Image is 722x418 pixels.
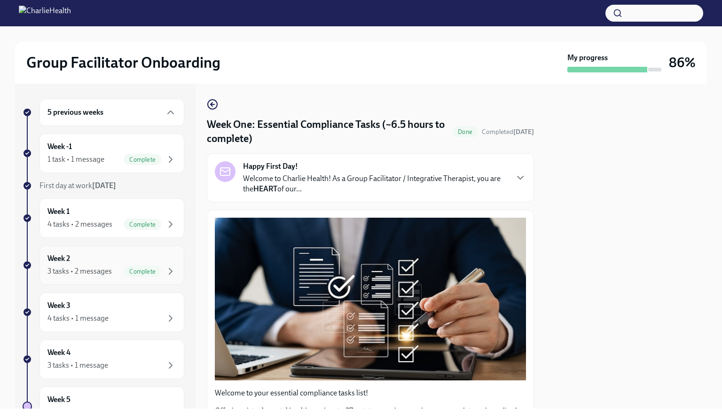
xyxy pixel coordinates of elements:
[253,184,277,193] strong: HEART
[39,99,184,126] div: 5 previous weeks
[47,360,108,371] div: 3 tasks • 1 message
[124,221,161,228] span: Complete
[92,181,116,190] strong: [DATE]
[23,339,184,379] a: Week 43 tasks • 1 message
[669,54,696,71] h3: 86%
[47,142,72,152] h6: Week -1
[47,206,70,217] h6: Week 1
[47,300,71,311] h6: Week 3
[124,268,161,275] span: Complete
[47,394,71,405] h6: Week 5
[207,118,448,146] h4: Week One: Essential Compliance Tasks (~6.5 hours to complete)
[567,53,608,63] strong: My progress
[23,181,184,191] a: First day at work[DATE]
[47,407,69,418] div: 2 tasks
[39,181,116,190] span: First day at work
[47,219,112,229] div: 4 tasks • 2 messages
[23,134,184,173] a: Week -11 task • 1 messageComplete
[513,128,534,136] strong: [DATE]
[23,198,184,238] a: Week 14 tasks • 2 messagesComplete
[47,266,112,276] div: 3 tasks • 2 messages
[26,53,220,72] h2: Group Facilitator Onboarding
[47,154,104,165] div: 1 task • 1 message
[215,388,526,398] p: Welcome to your essential compliance tasks list!
[23,292,184,332] a: Week 34 tasks • 1 message
[215,218,526,380] button: Zoom image
[243,174,507,194] p: Welcome to Charlie Health! As a Group Facilitator / Integrative Therapist, you are the of our...
[124,156,161,163] span: Complete
[482,128,534,136] span: Completed
[19,6,71,21] img: CharlieHealth
[482,127,534,136] span: September 9th, 2025 05:54
[23,245,184,285] a: Week 23 tasks • 2 messagesComplete
[243,161,298,172] strong: Happy First Day!
[47,313,109,323] div: 4 tasks • 1 message
[47,347,71,358] h6: Week 4
[452,128,478,135] span: Done
[47,253,70,264] h6: Week 2
[47,107,103,118] h6: 5 previous weeks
